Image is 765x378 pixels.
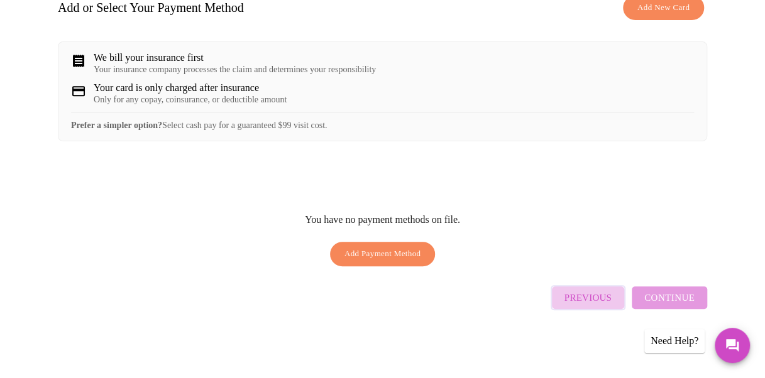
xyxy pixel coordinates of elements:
div: Select cash pay for a guaranteed $99 visit cost. [71,112,694,131]
div: Your card is only charged after insurance [94,82,287,94]
div: We bill your insurance first [94,52,376,63]
h3: Add or Select Your Payment Method [58,1,244,15]
button: Add Payment Method [330,242,436,266]
strong: Prefer a simpler option? [71,121,162,130]
button: Previous [551,285,625,310]
div: Your insurance company processes the claim and determines your responsibility [94,65,376,75]
span: Add Payment Method [344,247,421,261]
div: Only for any copay, coinsurance, or deductible amount [94,95,287,105]
span: Previous [564,289,612,306]
p: You have no payment methods on file. [305,214,460,225]
button: Messages [715,328,750,363]
div: Need Help? [644,329,705,353]
span: Add New Card [637,1,690,15]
